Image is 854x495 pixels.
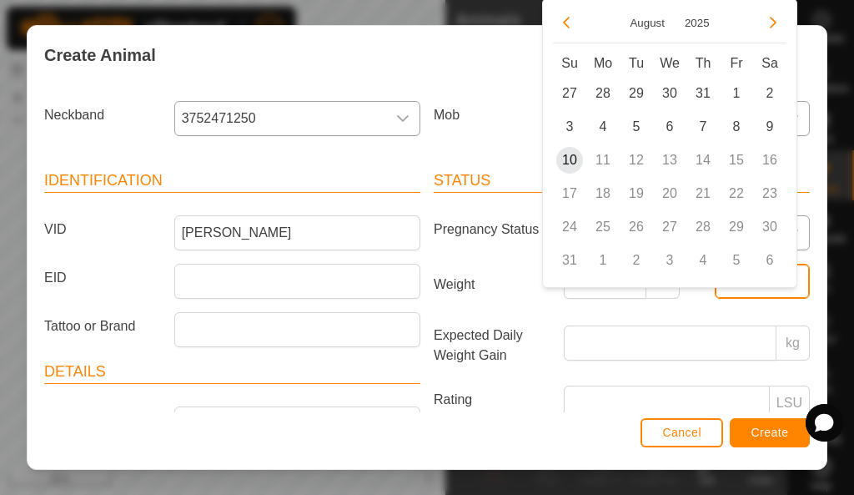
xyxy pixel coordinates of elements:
td: 19 [620,177,653,210]
td: 1 [586,244,620,277]
header: Identification [44,169,420,193]
td: 31 [686,77,720,110]
span: 3 [556,114,583,140]
td: 21 [686,177,720,210]
p-inputgroup-addon: LSU [770,386,810,421]
td: 27 [553,77,586,110]
td: 30 [753,210,786,244]
span: Create [751,426,789,439]
span: 6 [656,114,683,140]
td: 6 [753,244,786,277]
label: Pregnancy Status [427,215,557,244]
td: 10 [553,144,586,177]
td: 28 [586,77,620,110]
button: Cancel [640,418,723,447]
span: Fr [731,56,743,70]
label: Breed [38,407,168,435]
td: 8 [720,110,753,144]
td: 29 [720,210,753,244]
span: 30 [656,80,683,107]
label: Rating [427,386,557,414]
label: Mob [427,101,557,129]
td: 28 [686,210,720,244]
button: Choose Year [678,13,716,33]
span: Th [696,56,711,70]
td: 30 [653,77,686,110]
td: 15 [720,144,753,177]
span: 9 [756,114,783,140]
label: Weight [427,264,557,306]
td: 23 [753,177,786,210]
td: 3 [653,244,686,277]
td: 14 [686,144,720,177]
span: We [660,56,680,70]
td: 17 [553,177,586,210]
td: 24 [553,210,586,244]
header: Details [44,361,420,384]
span: Create Animal [44,43,156,68]
span: 8 [723,114,750,140]
span: Su [562,56,579,70]
label: Expected Daily Weight Gain [427,326,557,366]
td: 7 [686,110,720,144]
button: Create [730,418,810,447]
td: 12 [620,144,653,177]
td: 4 [586,110,620,144]
td: 25 [586,210,620,244]
td: 9 [753,110,786,144]
span: Tu [629,56,644,70]
span: 5 [623,114,650,140]
td: 27 [653,210,686,244]
span: 2 [756,80,783,107]
span: 10 [556,147,583,174]
td: 11 [586,144,620,177]
span: Sa [762,56,779,70]
button: Next Month [760,9,786,36]
span: Mo [594,56,612,70]
label: Neckband [38,101,168,129]
td: 5 [720,244,753,277]
td: 13 [653,144,686,177]
button: Previous Month [553,9,580,36]
td: 1 [720,77,753,110]
td: 29 [620,77,653,110]
label: VID [38,215,168,244]
span: 29 [623,80,650,107]
p-inputgroup-addon: kg [776,326,810,361]
td: 26 [620,210,653,244]
span: 27 [556,80,583,107]
header: Status [434,169,810,193]
td: 18 [586,177,620,210]
span: 7 [690,114,716,140]
td: 2 [620,244,653,277]
td: 2 [753,77,786,110]
td: 20 [653,177,686,210]
span: Cancel [662,426,701,439]
span: 28 [590,80,616,107]
label: EID [38,264,168,292]
div: dropdown trigger [386,102,419,135]
span: 4 [590,114,616,140]
td: 22 [720,177,753,210]
td: 31 [553,244,586,277]
td: 16 [753,144,786,177]
span: 1 [723,80,750,107]
span: 3752471250 [175,102,386,135]
td: 4 [686,244,720,277]
td: 6 [653,110,686,144]
label: Tattoo or Brand [38,312,168,341]
td: 5 [620,110,653,144]
td: 3 [553,110,586,144]
span: 31 [690,80,716,107]
button: Choose Month [624,13,672,33]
